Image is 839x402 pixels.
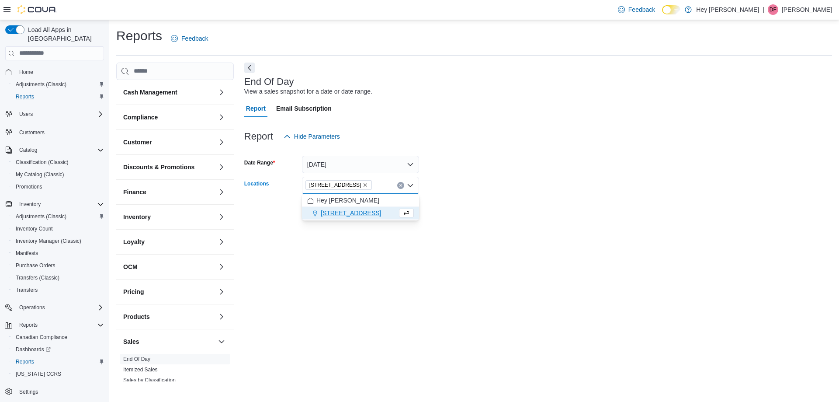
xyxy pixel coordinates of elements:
h3: Sales [123,337,139,346]
h3: Cash Management [123,88,177,97]
button: [DATE] [302,156,419,173]
h3: Compliance [123,113,158,122]
span: Customers [16,126,104,137]
span: Washington CCRS [12,369,104,379]
button: Catalog [16,145,41,155]
button: Operations [2,301,107,314]
span: Reports [12,357,104,367]
div: Choose from the following options [302,194,419,220]
button: Purchase Orders [9,259,107,272]
span: Users [16,109,104,119]
a: Feedback [614,1,659,18]
button: Transfers (Classic) [9,272,107,284]
button: Adjustments (Classic) [9,210,107,223]
button: Promotions [9,181,107,193]
a: Reports [12,357,38,367]
label: Locations [244,180,269,187]
span: Dashboards [16,346,51,353]
button: Finance [123,188,215,196]
p: [PERSON_NAME] [782,4,832,15]
button: Discounts & Promotions [123,163,215,171]
button: Loyalty [123,238,215,246]
span: Transfers [16,287,38,294]
a: Classification (Classic) [12,157,72,168]
button: Customer [123,138,215,147]
button: Finance [216,187,227,197]
a: Manifests [12,248,42,259]
span: [STREET_ADDRESS] [309,181,361,189]
span: 10311 103 Avenue NW [305,180,372,190]
button: Discounts & Promotions [216,162,227,172]
button: Clear input [397,182,404,189]
span: Adjustments (Classic) [16,81,66,88]
span: Transfers (Classic) [12,273,104,283]
button: Compliance [123,113,215,122]
span: Dark Mode [662,14,662,15]
span: Adjustments (Classic) [16,213,66,220]
img: Cova [17,5,57,14]
span: Settings [19,388,38,395]
a: Adjustments (Classic) [12,79,70,90]
button: Remove 10311 103 Avenue NW from selection in this group [363,182,368,188]
span: DF [770,4,777,15]
button: Inventory [123,213,215,221]
a: Transfers (Classic) [12,273,63,283]
a: Reports [12,91,38,102]
a: Purchase Orders [12,260,59,271]
a: Feedback [167,30,211,47]
button: Classification (Classic) [9,156,107,168]
span: Purchase Orders [12,260,104,271]
span: Itemized Sales [123,366,158,373]
span: Feedback [181,34,208,43]
h3: Discounts & Promotions [123,163,194,171]
span: Catalog [16,145,104,155]
button: Reports [16,320,41,330]
button: Reports [9,356,107,368]
a: Adjustments (Classic) [12,211,70,222]
button: Products [123,312,215,321]
a: Promotions [12,182,46,192]
span: Dashboards [12,344,104,355]
a: Sales by Classification [123,377,176,383]
p: Hey [PERSON_NAME] [696,4,759,15]
button: Transfers [9,284,107,296]
button: Reports [2,319,107,331]
button: Close list of options [407,182,414,189]
h3: Finance [123,188,146,196]
span: Reports [12,91,104,102]
span: Inventory Count [16,225,53,232]
a: Canadian Compliance [12,332,71,343]
h3: Report [244,131,273,142]
span: Reports [16,320,104,330]
a: Inventory Manager (Classic) [12,236,85,246]
span: End Of Day [123,356,150,363]
button: Home [2,66,107,78]
label: Date Range [244,159,275,166]
button: Next [244,63,255,73]
button: Inventory Count [9,223,107,235]
span: Hey [PERSON_NAME] [316,196,379,205]
span: [STREET_ADDRESS] [321,209,381,217]
span: [US_STATE] CCRS [16,371,61,378]
button: OCM [216,262,227,272]
h3: Inventory [123,213,151,221]
button: Operations [16,302,49,313]
button: Inventory [2,198,107,210]
a: Home [16,67,37,77]
button: Customers [2,126,107,138]
a: Transfers [12,285,41,295]
span: Inventory Manager (Classic) [12,236,104,246]
span: Inventory [19,201,41,208]
span: Settings [16,386,104,397]
p: | [763,4,764,15]
button: Products [216,311,227,322]
h3: Customer [123,138,152,147]
span: Inventory [16,199,104,210]
button: Users [2,108,107,120]
button: Catalog [2,144,107,156]
button: Inventory [16,199,44,210]
h1: Reports [116,27,162,45]
h3: End Of Day [244,77,294,87]
input: Dark Mode [662,5,680,14]
a: My Catalog (Classic) [12,169,68,180]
